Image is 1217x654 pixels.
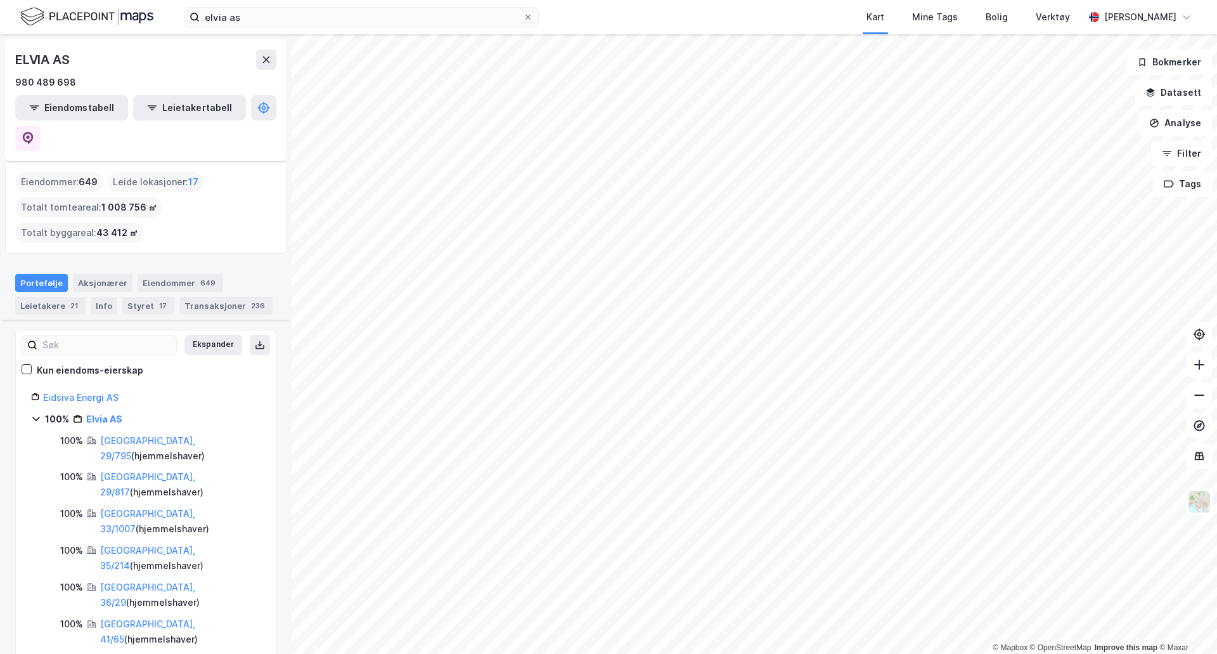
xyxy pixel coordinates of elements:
[122,297,174,315] div: Styret
[96,225,138,240] span: 43 412 ㎡
[100,545,195,571] a: [GEOGRAPHIC_DATA], 35/214
[1153,171,1212,197] button: Tags
[100,617,261,647] div: ( hjemmelshaver )
[1104,10,1176,25] div: [PERSON_NAME]
[100,435,195,461] a: [GEOGRAPHIC_DATA], 29/795
[15,297,86,315] div: Leietakere
[20,6,153,28] img: logo.f888ab2527a4732fd821a326f86c7f29.svg
[60,543,83,558] div: 100%
[37,336,176,355] input: Søk
[45,412,69,427] div: 100%
[1095,643,1157,652] a: Improve this map
[15,274,68,292] div: Portefølje
[188,174,198,190] span: 17
[100,469,261,500] div: ( hjemmelshaver )
[79,174,98,190] span: 649
[248,299,267,312] div: 236
[43,392,119,403] a: Eidsiva Energi AS
[108,172,203,192] div: Leide lokasjoner :
[100,618,195,644] a: [GEOGRAPHIC_DATA], 41/65
[1151,141,1212,166] button: Filter
[866,10,884,25] div: Kart
[1135,80,1212,105] button: Datasett
[15,95,128,121] button: Eiendomstabell
[15,49,72,70] div: ELVIA AS
[91,297,117,315] div: Info
[16,223,143,243] div: Totalt byggareal :
[986,10,1008,25] div: Bolig
[157,299,169,312] div: 17
[100,433,261,464] div: ( hjemmelshaver )
[73,274,132,292] div: Aksjonærer
[100,582,195,608] a: [GEOGRAPHIC_DATA], 36/29
[100,471,195,497] a: [GEOGRAPHIC_DATA], 29/817
[184,335,242,355] button: Ekspander
[60,580,83,595] div: 100%
[1126,49,1212,75] button: Bokmerker
[1138,110,1212,136] button: Analyse
[138,274,223,292] div: Eiendommer
[1036,10,1070,25] div: Verktøy
[993,643,1027,652] a: Mapbox
[100,508,195,534] a: [GEOGRAPHIC_DATA], 33/1007
[68,299,80,312] div: 21
[133,95,246,121] button: Leietakertabell
[15,75,76,90] div: 980 489 698
[100,506,261,537] div: ( hjemmelshaver )
[60,506,83,521] div: 100%
[86,414,122,424] a: Elvia AS
[1187,490,1211,514] img: Z
[37,363,143,378] div: Kun eiendoms-eierskap
[100,543,261,573] div: ( hjemmelshaver )
[101,200,157,215] span: 1 008 756 ㎡
[198,277,218,289] div: 649
[179,297,273,315] div: Transaksjoner
[100,580,261,610] div: ( hjemmelshaver )
[60,617,83,632] div: 100%
[1154,593,1217,654] iframe: Chat Widget
[60,433,83,448] div: 100%
[60,469,83,485] div: 100%
[200,8,523,27] input: Søk på adresse, matrikkel, gårdeiere, leietakere eller personer
[912,10,958,25] div: Mine Tags
[16,172,103,192] div: Eiendommer :
[1030,643,1091,652] a: OpenStreetMap
[16,197,162,218] div: Totalt tomteareal :
[1154,593,1217,654] div: Kontrollprogram for chat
